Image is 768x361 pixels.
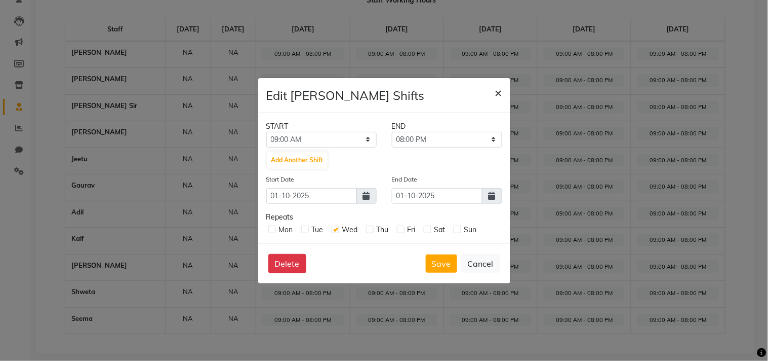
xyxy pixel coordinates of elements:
span: Sun [464,225,477,234]
input: yyyy-mm-dd [266,188,357,204]
span: Mon [279,225,293,234]
span: Tue [312,225,324,234]
span: Thu [377,225,389,234]
button: Add Another Shift [267,152,328,169]
div: END [384,121,510,132]
button: Save [426,255,457,273]
span: Sat [434,225,446,234]
div: Repeats [266,212,502,223]
label: Start Date [266,175,295,184]
span: × [495,85,502,100]
button: Close [487,78,510,106]
button: Delete [268,254,306,273]
button: Cancel [461,254,500,273]
label: End Date [392,175,418,184]
input: yyyy-mm-dd [392,188,482,204]
span: Fri [408,225,416,234]
span: Wed [342,225,358,234]
h4: Edit [PERSON_NAME] Shifts [266,86,425,104]
div: START [259,121,384,132]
